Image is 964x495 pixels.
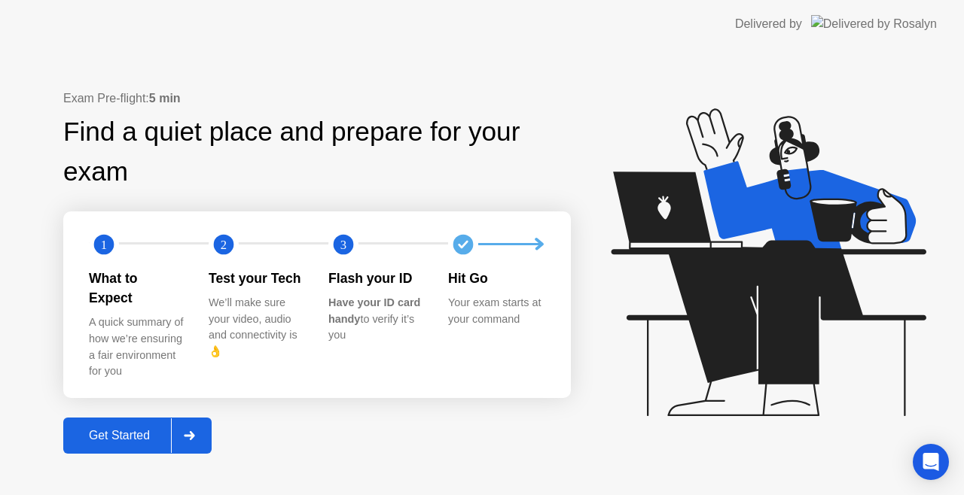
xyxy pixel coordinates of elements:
div: A quick summary of how we’re ensuring a fair environment for you [89,314,185,379]
div: Hit Go [448,269,544,288]
text: 1 [101,237,107,251]
div: Open Intercom Messenger [913,444,949,480]
div: Find a quiet place and prepare for your exam [63,112,571,192]
b: Have your ID card handy [328,296,420,325]
div: to verify it’s you [328,295,424,344]
div: Your exam starts at your command [448,295,544,327]
div: What to Expect [89,269,185,308]
div: Test your Tech [209,269,304,288]
div: Flash your ID [328,269,424,288]
div: Get Started [68,429,171,442]
div: Delivered by [735,15,802,33]
img: Delivered by Rosalyn [811,15,937,32]
b: 5 min [149,92,181,105]
div: We’ll make sure your video, audio and connectivity is 👌 [209,295,304,360]
button: Get Started [63,418,212,454]
div: Exam Pre-flight: [63,90,571,108]
text: 2 [221,237,227,251]
text: 3 [340,237,346,251]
